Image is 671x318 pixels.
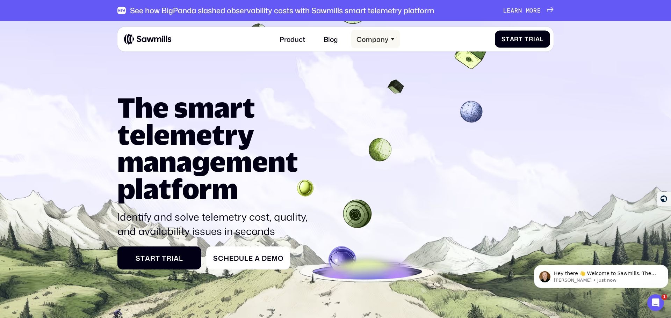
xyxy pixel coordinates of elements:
span: S [502,36,506,43]
span: l [179,254,183,262]
a: ScheduleaDemo [206,246,290,269]
span: 1 [662,294,667,300]
span: l [540,36,543,43]
span: T [162,254,166,262]
span: n [518,7,522,14]
span: t [156,254,160,262]
span: e [507,7,511,14]
a: StartTrial [117,246,201,269]
span: a [145,254,150,262]
a: Product [275,30,310,48]
span: t [519,36,523,43]
span: r [533,7,537,14]
span: L [503,7,507,14]
a: Blog [319,30,343,48]
span: d [234,254,239,262]
span: a [255,254,260,262]
span: D [262,254,267,262]
span: r [166,254,172,262]
a: Learnmore [503,7,554,14]
span: u [239,254,244,262]
span: m [526,7,530,14]
div: Company [356,35,388,43]
span: o [278,254,283,262]
span: r [514,36,519,43]
a: StartTrial [495,30,550,47]
span: e [248,254,253,262]
iframe: Intercom live chat [647,294,664,311]
span: c [218,254,224,262]
span: a [174,254,179,262]
iframe: Intercom notifications message [531,250,671,299]
span: a [535,36,540,43]
span: i [172,254,174,262]
span: e [537,7,541,14]
span: t [506,36,510,43]
span: a [510,36,514,43]
p: Identify and solve telemetry cost, quality, and availability issues in seconds [117,210,312,238]
div: See how BigPanda slashed observability costs with Sawmills smart telemetry platform [130,6,434,15]
span: r [150,254,156,262]
span: S [136,254,140,262]
span: r [514,7,518,14]
span: a [511,7,514,14]
span: t [140,254,145,262]
span: o [529,7,533,14]
span: i [533,36,535,43]
span: T [525,36,529,43]
span: e [229,254,234,262]
span: l [244,254,248,262]
span: m [272,254,278,262]
span: r [529,36,533,43]
span: e [267,254,272,262]
span: S [213,254,218,262]
div: Company [351,30,399,48]
span: h [224,254,229,262]
h1: The smart telemetry management platform [117,94,312,202]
